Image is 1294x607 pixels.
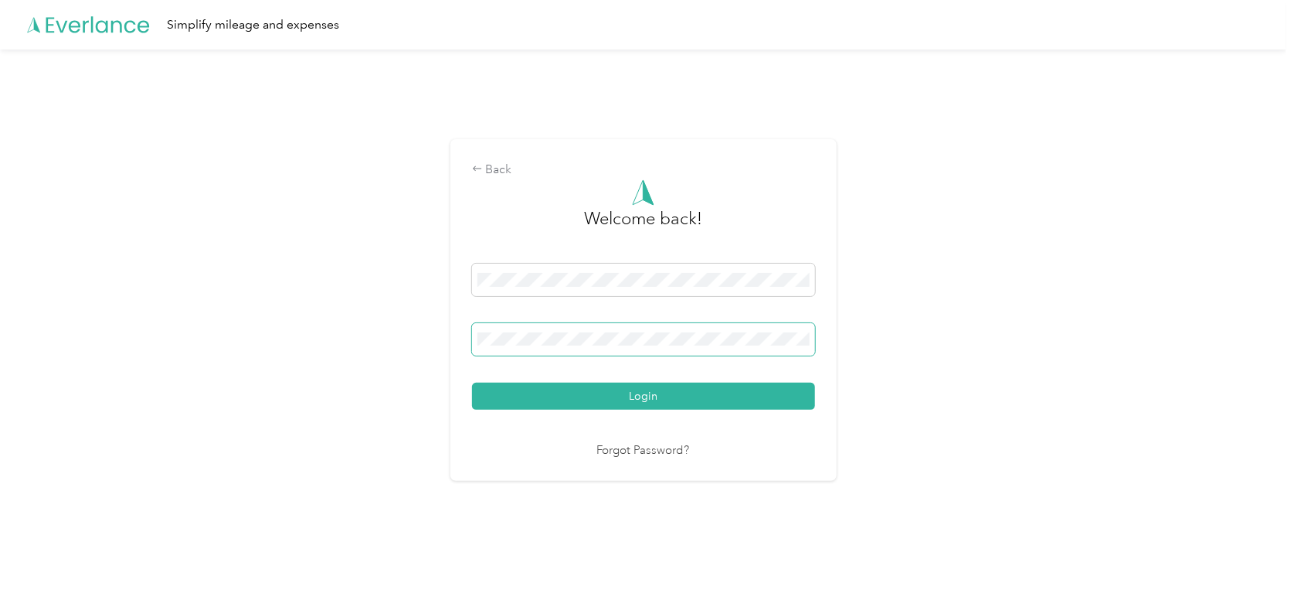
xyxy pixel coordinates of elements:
[597,442,690,460] a: Forgot Password?
[167,15,339,35] div: Simplify mileage and expenses
[1207,520,1294,607] iframe: Everlance-gr Chat Button Frame
[472,383,815,410] button: Login
[584,206,702,247] h3: greeting
[472,161,815,179] div: Back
